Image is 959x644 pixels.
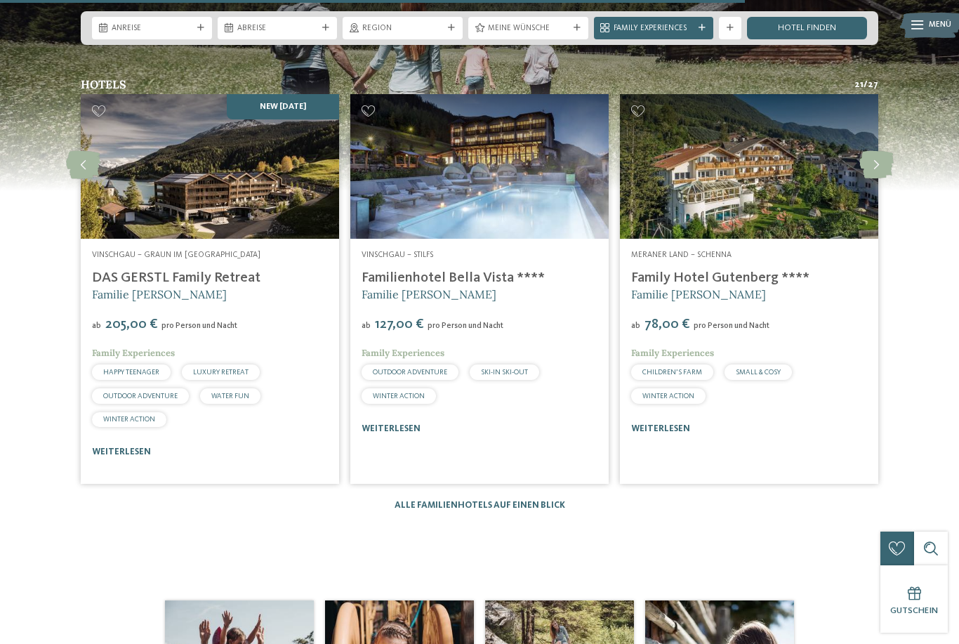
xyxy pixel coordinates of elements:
[614,23,694,34] span: Family Experiences
[362,424,421,433] a: weiterlesen
[631,347,714,359] span: Family Experiences
[631,251,732,259] span: Meraner Land – Schenna
[103,369,159,376] span: HAPPY TEENAGER
[481,369,528,376] span: SKI-IN SKI-OUT
[372,317,426,331] span: 127,00 €
[81,77,126,91] span: Hotels
[736,369,781,376] span: SMALL & COSY
[631,424,690,433] a: weiterlesen
[92,322,101,330] span: ab
[488,23,569,34] span: Meine Wünsche
[362,322,371,330] span: ab
[102,317,160,331] span: 205,00 €
[631,271,809,285] a: Family Hotel Gutenberg ****
[92,287,227,301] span: Familie [PERSON_NAME]
[81,94,339,239] img: Kinderfreundliches Hotel in Südtirol mit Pool gesucht?
[350,94,609,239] img: Kinderfreundliches Hotel in Südtirol mit Pool gesucht?
[373,393,425,400] span: WINTER ACTION
[211,393,249,400] span: WATER FUN
[237,23,318,34] span: Abreise
[193,369,249,376] span: LUXURY RETREAT
[103,393,178,400] span: OUTDOOR ADVENTURE
[92,447,151,456] a: weiterlesen
[642,317,692,331] span: 78,00 €
[620,94,878,239] a: Kinderfreundliches Hotel in Südtirol mit Pool gesucht?
[112,23,192,34] span: Anreise
[362,251,433,259] span: Vinschgau – Stilfs
[92,347,175,359] span: Family Experiences
[620,94,878,239] img: Family Hotel Gutenberg ****
[864,79,868,91] span: /
[103,416,155,423] span: WINTER ACTION
[373,369,447,376] span: OUTDOOR ADVENTURE
[631,287,766,301] span: Familie [PERSON_NAME]
[880,565,948,633] a: Gutschein
[428,322,503,330] span: pro Person und Nacht
[890,606,938,615] span: Gutschein
[161,322,237,330] span: pro Person und Nacht
[362,271,545,285] a: Familienhotel Bella Vista ****
[747,17,867,39] a: Hotel finden
[642,369,702,376] span: CHILDREN’S FARM
[642,393,694,400] span: WINTER ACTION
[694,322,769,330] span: pro Person und Nacht
[868,79,878,91] span: 27
[362,287,496,301] span: Familie [PERSON_NAME]
[395,501,565,510] a: Alle Familienhotels auf einen Blick
[92,271,260,285] a: DAS GERSTL Family Retreat
[854,79,864,91] span: 21
[631,322,640,330] span: ab
[362,23,443,34] span: Region
[362,347,444,359] span: Family Experiences
[92,251,260,259] span: Vinschgau – Graun im [GEOGRAPHIC_DATA]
